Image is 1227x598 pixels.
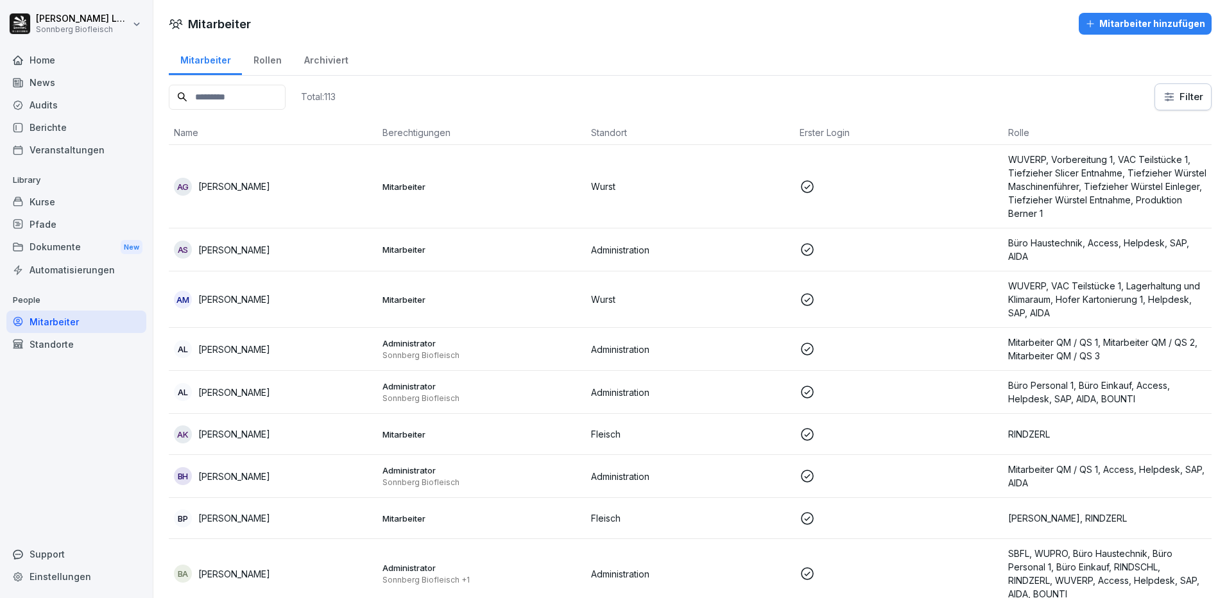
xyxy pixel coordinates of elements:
[591,180,789,193] p: Wurst
[242,42,293,75] a: Rollen
[1079,13,1212,35] button: Mitarbeiter hinzufügen
[1003,121,1212,145] th: Rolle
[6,235,146,259] div: Dokumente
[174,467,192,485] div: BH
[382,244,581,255] p: Mitarbeiter
[198,243,270,257] p: [PERSON_NAME]
[1008,511,1206,525] p: [PERSON_NAME], RINDZERL
[6,235,146,259] a: DokumenteNew
[1008,279,1206,320] p: WUVERP, VAC Teilstücke 1, Lagerhaltung und Klimaraum, Hofer Kartonierung 1, Helpdesk, SAP, AIDA
[6,170,146,191] p: Library
[591,567,789,581] p: Administration
[382,477,581,488] p: Sonnberg Biofleisch
[591,343,789,356] p: Administration
[174,425,192,443] div: AK
[6,71,146,94] a: News
[174,241,192,259] div: AS
[591,386,789,399] p: Administration
[6,290,146,311] p: People
[1085,17,1205,31] div: Mitarbeiter hinzufügen
[382,294,581,305] p: Mitarbeiter
[6,191,146,213] a: Kurse
[198,180,270,193] p: [PERSON_NAME]
[1008,153,1206,220] p: WUVERP, Vorbereitung 1, VAC Teilstücke 1, Tiefzieher Slicer Entnahme, Tiefzieher Würstel Maschine...
[6,543,146,565] div: Support
[591,243,789,257] p: Administration
[174,340,192,358] div: AL
[6,213,146,235] a: Pfade
[198,470,270,483] p: [PERSON_NAME]
[198,293,270,306] p: [PERSON_NAME]
[198,427,270,441] p: [PERSON_NAME]
[6,311,146,333] a: Mitarbeiter
[377,121,586,145] th: Berechtigungen
[382,513,581,524] p: Mitarbeiter
[174,291,192,309] div: AM
[1008,379,1206,406] p: Büro Personal 1, Büro Einkauf, Access, Helpdesk, SAP, AIDA, BOUNTI
[1163,90,1203,103] div: Filter
[6,139,146,161] a: Veranstaltungen
[1008,336,1206,363] p: Mitarbeiter QM / QS 1, Mitarbeiter QM / QS 2, Mitarbeiter QM / QS 3
[382,181,581,192] p: Mitarbeiter
[6,116,146,139] a: Berichte
[6,94,146,116] a: Audits
[586,121,794,145] th: Standort
[382,575,581,585] p: Sonnberg Biofleisch +1
[301,90,336,103] p: Total: 113
[174,383,192,401] div: AL
[293,42,359,75] a: Archiviert
[6,259,146,281] a: Automatisierungen
[1008,463,1206,490] p: Mitarbeiter QM / QS 1, Access, Helpdesk, SAP, AIDA
[382,350,581,361] p: Sonnberg Biofleisch
[382,380,581,392] p: Administrator
[382,562,581,574] p: Administrator
[36,13,130,24] p: [PERSON_NAME] Lumetsberger
[591,293,789,306] p: Wurst
[6,565,146,588] a: Einstellungen
[174,565,192,583] div: BA
[198,511,270,525] p: [PERSON_NAME]
[382,429,581,440] p: Mitarbeiter
[36,25,130,34] p: Sonnberg Biofleisch
[591,511,789,525] p: Fleisch
[1008,236,1206,263] p: Büro Haustechnik, Access, Helpdesk, SAP, AIDA
[169,42,242,75] a: Mitarbeiter
[169,121,377,145] th: Name
[1155,84,1211,110] button: Filter
[382,465,581,476] p: Administrator
[198,343,270,356] p: [PERSON_NAME]
[382,337,581,349] p: Administrator
[794,121,1003,145] th: Erster Login
[1008,427,1206,441] p: RINDZERL
[591,470,789,483] p: Administration
[591,427,789,441] p: Fleisch
[6,49,146,71] a: Home
[6,333,146,355] a: Standorte
[174,509,192,527] div: BP
[174,178,192,196] div: AG
[198,567,270,581] p: [PERSON_NAME]
[188,15,251,33] h1: Mitarbeiter
[121,240,142,255] div: New
[382,393,581,404] p: Sonnberg Biofleisch
[198,386,270,399] p: [PERSON_NAME]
